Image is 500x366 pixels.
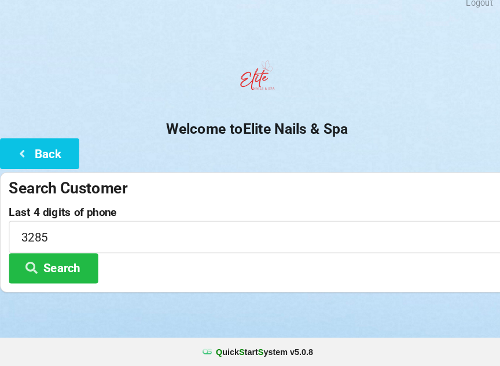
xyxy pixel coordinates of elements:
div: Search Customer [9,184,491,203]
button: Search [9,256,95,286]
img: EliteNailsSpa-Logo1.png [227,63,273,109]
img: favicon.ico [196,346,207,358]
span: S [251,347,256,357]
b: uick tart ystem v 5.0.8 [210,346,304,358]
div: Logout [453,9,479,17]
span: S [233,347,238,357]
label: Last 4 digits of phone [9,211,491,222]
span: Q [210,347,216,357]
input: 0000 [9,225,491,255]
